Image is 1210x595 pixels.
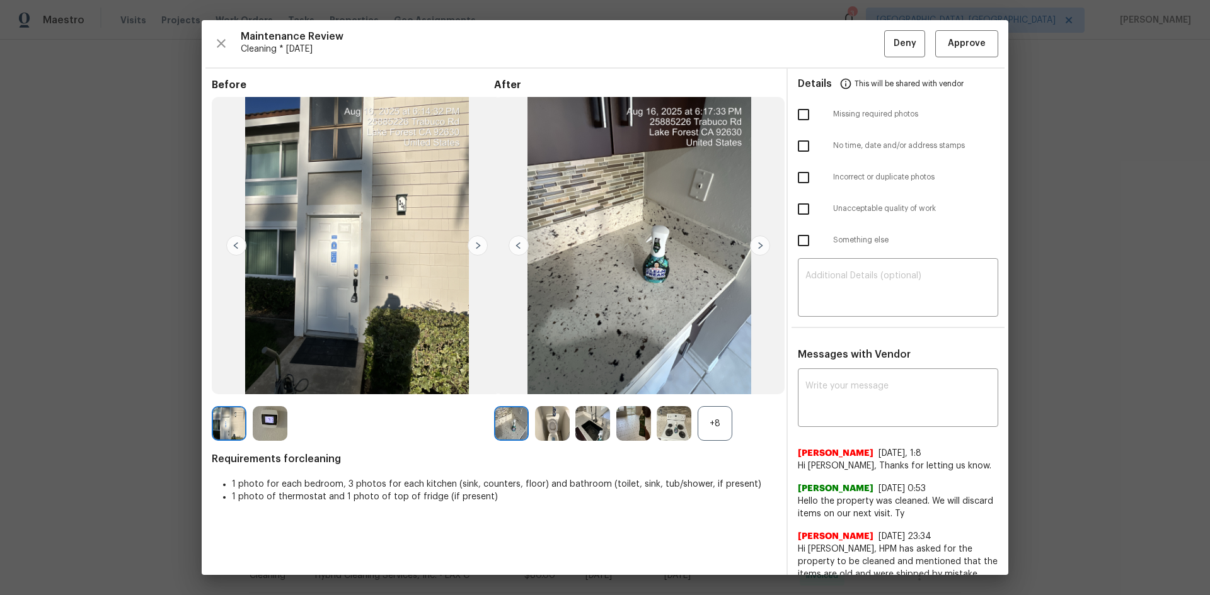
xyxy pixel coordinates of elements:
span: This will be shared with vendor [855,69,964,99]
span: No time, date and/or address stamps [833,140,998,151]
li: 1 photo of thermostat and 1 photo of top of fridge (if present) [232,490,776,503]
span: After [494,79,776,91]
div: No time, date and/or address stamps [788,130,1008,162]
span: Deny [894,36,916,52]
button: Deny [884,30,925,57]
span: [DATE] 23:34 [879,532,931,541]
div: Incorrect or duplicate photos [788,162,1008,193]
span: Missing required photos [833,109,998,120]
span: [PERSON_NAME] [798,447,873,460]
span: [DATE] 0:53 [879,484,926,493]
img: left-chevron-button-url [509,235,529,256]
span: Something else [833,235,998,246]
span: Approve [948,36,986,52]
span: Messages with Vendor [798,349,911,360]
span: Unacceptable quality of work [833,203,998,214]
span: Cleaning * [DATE] [241,43,884,55]
img: right-chevron-button-url [468,235,488,256]
div: Unacceptable quality of work [788,193,1008,225]
span: Requirements for cleaning [212,453,776,465]
img: right-chevron-button-url [750,235,770,256]
button: Approve [935,30,998,57]
span: Maintenance Review [241,30,884,43]
div: Something else [788,225,1008,256]
span: Hi [PERSON_NAME], Thanks for letting us know. [798,460,998,472]
span: Incorrect or duplicate photos [833,172,998,183]
span: [DATE], 1:8 [879,449,921,458]
span: [PERSON_NAME] [798,530,873,543]
img: left-chevron-button-url [226,235,246,256]
li: 1 photo for each bedroom, 3 photos for each kitchen (sink, counters, floor) and bathroom (toilet,... [232,478,776,490]
span: Details [798,69,832,99]
span: Hi [PERSON_NAME], HPM has asked for the property to be cleaned and mentioned that the items are o... [798,543,998,593]
div: Missing required photos [788,99,1008,130]
div: +8 [698,406,732,441]
span: Before [212,79,494,91]
span: Hello the property was cleaned. We will discard items on our next visit. Ty [798,495,998,520]
span: [PERSON_NAME] [798,482,873,495]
